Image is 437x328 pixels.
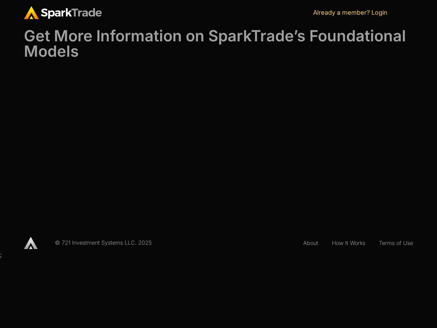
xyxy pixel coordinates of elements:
a: How It Works [325,235,372,251]
nav: Menu [296,235,420,251]
span: 21 Investment Systems LLC. 2025 [65,239,152,246]
h1: Get More Information on SparkTrade’s Foundational Models [24,28,413,59]
span: © 7 [55,239,65,246]
a: Already a member? Login [313,9,387,16]
a: About [296,235,325,251]
iframe: My new form [24,64,413,235]
a: Terms of Use [372,235,420,251]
